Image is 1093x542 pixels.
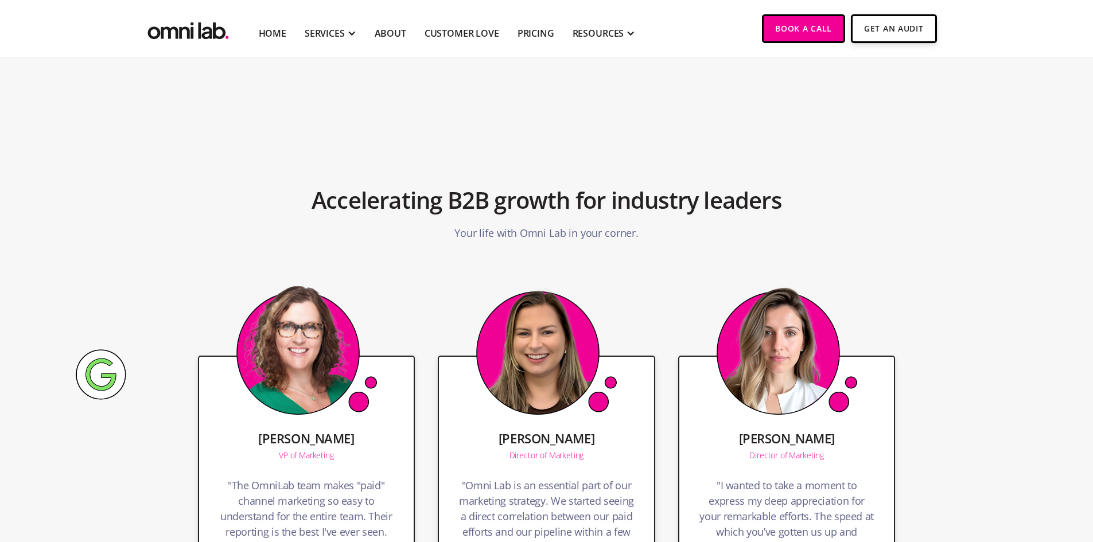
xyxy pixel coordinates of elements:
[279,451,334,459] div: VP of Marketing
[739,431,835,445] h5: [PERSON_NAME]
[518,26,554,40] a: Pricing
[145,14,231,42] img: Omni Lab: B2B SaaS Demand Generation Agency
[425,26,499,40] a: Customer Love
[509,451,584,459] div: Director of Marketing
[499,431,594,445] h5: [PERSON_NAME]
[573,26,624,40] div: RESOURCES
[305,26,345,40] div: SERVICES
[312,181,781,220] h2: Accelerating B2B growth for industry leaders
[454,220,639,247] p: Your life with Omni Lab in your corner.
[1036,487,1093,542] iframe: Chat Widget
[762,14,845,43] a: Book a Call
[851,14,936,43] a: Get An Audit
[375,26,406,40] a: About
[1036,487,1093,542] div: Віджет чату
[145,14,231,42] a: home
[749,451,824,459] div: Director of Marketing
[259,26,286,40] a: Home
[258,431,354,445] h5: [PERSON_NAME]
